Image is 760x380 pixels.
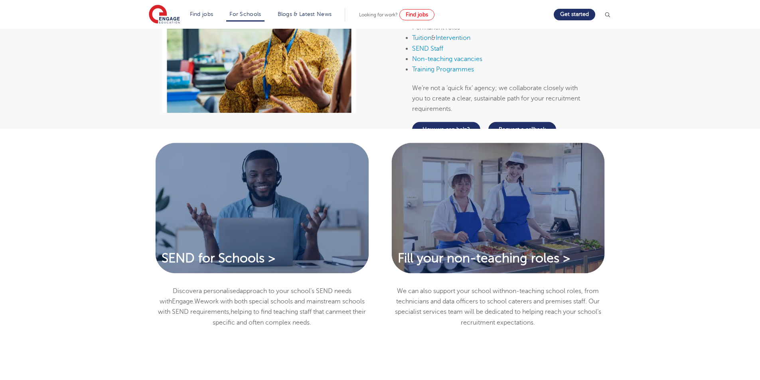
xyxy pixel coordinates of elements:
span: Looking for work? [359,12,398,18]
a: Tuition [412,34,431,41]
span: helping to find teaching staff that can [231,308,336,315]
span: Discover [173,287,199,295]
span: work with both special schools and mainstream schools with SEND requirements, [158,298,365,315]
a: Fill your non-teaching roles > [390,251,578,266]
a: Find jobs [190,11,213,17]
span: We can also support your school with [397,287,505,295]
li: & [412,33,590,43]
span: approach to your school’s SEND needs with [160,287,351,305]
span: Find jobs [406,12,428,18]
span: Engage [172,298,193,305]
a: For Schools [229,11,261,17]
span: SEND for Schools > [162,251,275,265]
a: Request a callback [488,122,556,137]
span: . [193,298,194,305]
a: SEND Staff [412,45,443,52]
span: meet their specific and often complex needs. [213,308,366,326]
a: Blogs & Latest News [278,11,332,17]
a: How we can help? [412,122,480,137]
a: Find jobs [399,9,434,20]
span: ised [228,287,240,295]
a: Non-teaching vacancies [412,55,482,63]
a: Intervention [436,34,470,41]
img: SEND for Schools [154,141,371,276]
a: Get started [554,9,595,20]
span: non-teaching school roles, from technicians and data officers to school caterers and premises sta... [395,287,601,326]
span: Fill your non-teaching roles > [398,251,570,265]
span: a personal [199,287,228,295]
a: Training Programmes [412,66,474,73]
span: We [194,298,204,305]
p: We’re not a ‘quick fix’ agency; we collaborate closely with you to create a clear, sustainable pa... [412,83,590,114]
img: Engage Education [149,5,180,25]
a: SEND for Schools > [154,251,283,266]
img: Fill your non-teaching roles [390,141,607,276]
